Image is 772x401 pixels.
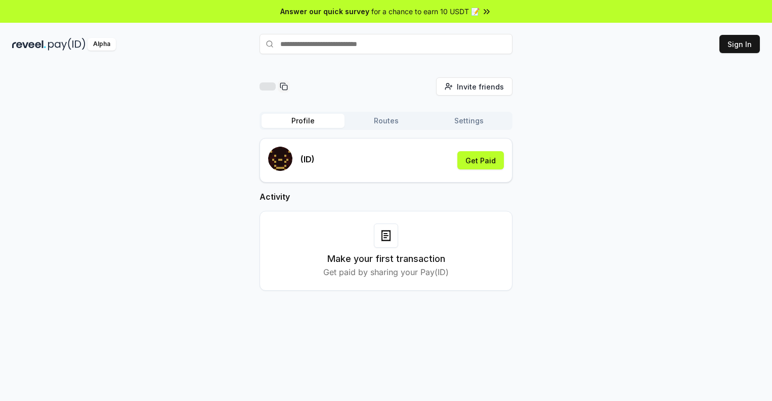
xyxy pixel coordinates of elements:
span: Answer our quick survey [280,6,369,17]
img: reveel_dark [12,38,46,51]
button: Routes [345,114,427,128]
h2: Activity [260,191,512,203]
p: Get paid by sharing your Pay(ID) [323,266,449,278]
span: for a chance to earn 10 USDT 📝 [371,6,480,17]
button: Profile [262,114,345,128]
button: Settings [427,114,510,128]
button: Sign In [719,35,760,53]
p: (ID) [301,153,315,165]
h3: Make your first transaction [327,252,445,266]
div: Alpha [88,38,116,51]
button: Get Paid [457,151,504,169]
button: Invite friends [436,77,512,96]
img: pay_id [48,38,85,51]
span: Invite friends [457,81,504,92]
